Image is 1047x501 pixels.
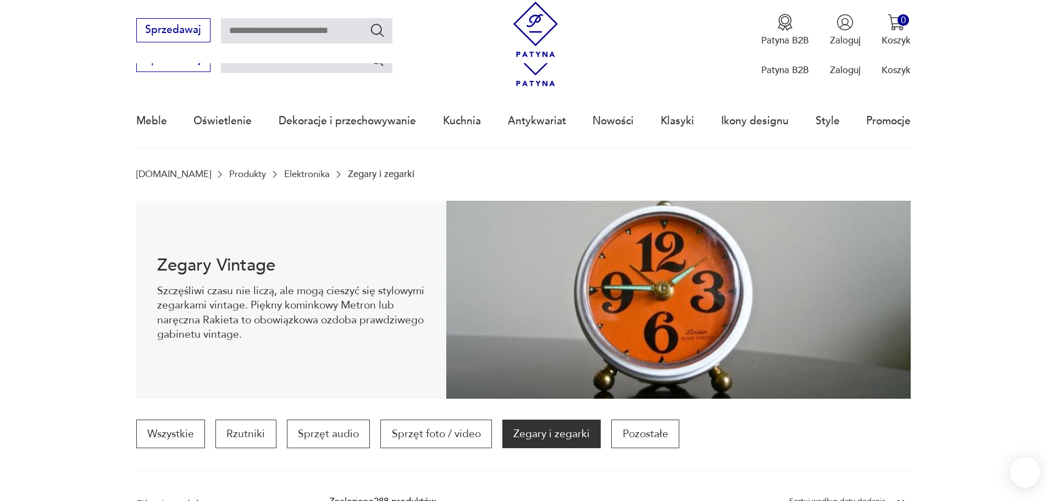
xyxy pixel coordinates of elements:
img: Ikona medalu [777,14,794,31]
p: Zaloguj [830,64,861,76]
a: Kuchnia [443,96,481,146]
a: Elektronika [284,169,330,179]
button: Szukaj [369,52,385,68]
img: Patyna - sklep z meblami i dekoracjami vintage [508,2,563,57]
iframe: Smartsupp widget button [1010,457,1040,488]
a: Ikona medaluPatyna B2B [761,14,809,47]
h1: Zegary Vintage [157,257,425,273]
img: Ikonka użytkownika [837,14,854,31]
a: Sprzęt foto / video [380,420,491,448]
a: Ikony designu [721,96,789,146]
a: Dekoracje i przechowywanie [279,96,416,146]
a: Promocje [866,96,911,146]
p: Patyna B2B [761,34,809,47]
div: 0 [898,14,909,26]
a: Style [816,96,840,146]
p: Koszyk [882,34,911,47]
a: Sprzedawaj [136,56,210,65]
a: Produkty [229,169,266,179]
a: Nowości [592,96,634,146]
a: Meble [136,96,167,146]
a: Oświetlenie [193,96,252,146]
a: Rzutniki [215,420,276,448]
p: Szczęśliwi czasu nie liczą, ale mogą cieszyć się stylowymi zegarkami vintage. Piękny kominkowy Me... [157,284,425,342]
a: [DOMAIN_NAME] [136,169,211,179]
a: Wszystkie [136,420,205,448]
a: Klasyki [661,96,694,146]
a: Sprzęt audio [287,420,370,448]
p: Patyna B2B [761,64,809,76]
button: 0Koszyk [882,14,911,47]
a: Pozostałe [611,420,679,448]
button: Sprzedawaj [136,18,210,42]
img: Zegary i zegarki [446,201,911,399]
p: Zaloguj [830,34,861,47]
button: Zaloguj [830,14,861,47]
p: Koszyk [882,64,911,76]
a: Zegary i zegarki [502,420,601,448]
p: Zegary i zegarki [348,169,414,179]
button: Patyna B2B [761,14,809,47]
a: Sprzedawaj [136,26,210,35]
img: Ikona koszyka [888,14,905,31]
a: Antykwariat [508,96,566,146]
button: Szukaj [369,22,385,38]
